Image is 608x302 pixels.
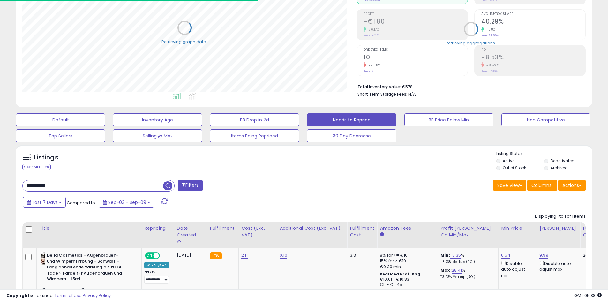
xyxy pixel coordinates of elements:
div: Clear All Filters [22,164,51,170]
div: Repricing [144,225,171,232]
button: Selling @ Max [113,129,202,142]
div: [DATE] [177,252,202,258]
div: Min Price [501,225,534,232]
a: 28.41 [452,267,462,274]
th: The percentage added to the cost of goods (COGS) that forms the calculator for Min & Max prices. [438,222,499,248]
div: €11 - €11.45 [380,282,433,288]
div: % [440,267,493,279]
span: Compared to: [67,200,96,206]
div: 3.31 [350,252,372,258]
div: Fulfillment [210,225,236,232]
b: Max: [440,267,452,273]
button: Items Being Repriced [210,129,299,142]
div: Amazon Fees [380,225,435,232]
a: -3.35 [450,252,461,259]
div: Date Created [177,225,205,238]
div: Preset: [144,269,169,284]
div: Fulfillment Cost [350,225,374,238]
span: ON [146,253,154,259]
label: Active [503,158,514,164]
a: 9.99 [539,252,548,259]
span: 2025-09-17 05:38 GMT [574,292,602,298]
div: Disable auto adjust max [539,260,575,272]
button: Actions [558,180,586,191]
a: B00Q8JQ9B6 [54,287,78,293]
label: Deactivated [551,158,574,164]
b: Reduced Prof. Rng. [380,271,422,277]
strong: Copyright [6,292,30,298]
p: 113.03% Markup (ROI) [440,275,493,279]
button: Last 7 Days [23,197,66,208]
a: Terms of Use [55,292,82,298]
div: Retrieving graph data.. [161,39,208,44]
div: seller snap | | [6,293,111,299]
a: Privacy Policy [83,292,111,298]
b: Delia Cosmetics - Augenbrauen- und Wimpernf?rbung - Schwarz - Lang anhaltende Wirkung bis zu 14 T... [47,252,124,284]
b: Min: [440,252,450,258]
div: [PERSON_NAME] [539,225,577,232]
button: BB Drop in 7d [210,113,299,126]
button: Top Sellers [16,129,105,142]
div: 8% for <= €10 [380,252,433,258]
button: Filters [178,180,203,191]
small: Amazon Fees. [380,232,384,237]
img: 41kuCBNnGRL._SL40_.jpg [41,252,45,265]
div: Cost (Exc. VAT) [241,225,274,238]
div: Profit [PERSON_NAME] on Min/Max [440,225,496,238]
small: FBA [210,252,222,259]
span: Sep-03 - Sep-09 [108,199,146,205]
div: Title [39,225,139,232]
div: Disable auto adjust min [501,260,532,278]
button: 30 Day Decrease [307,129,396,142]
div: €10.01 - €10.83 [380,277,433,282]
a: 2.11 [241,252,248,259]
p: -8.73% Markup (ROI) [440,260,493,264]
button: Inventory Age [113,113,202,126]
div: 268 [583,252,603,258]
button: Columns [527,180,557,191]
button: Save View [493,180,526,191]
span: Last 7 Days [33,199,58,205]
a: 6.54 [501,252,510,259]
button: Non Competitive [501,113,590,126]
span: Columns [531,182,552,189]
div: 15% for > €10 [380,258,433,264]
div: Retrieving aggregations.. [446,40,497,46]
div: €0.30 min [380,264,433,270]
label: Archived [551,165,568,171]
button: BB Price Below Min [404,113,493,126]
h5: Listings [34,153,58,162]
div: Fulfillable Quantity [583,225,605,238]
div: Displaying 1 to 1 of 1 items [535,213,586,220]
button: Sep-03 - Sep-09 [99,197,154,208]
span: OFF [159,253,169,259]
button: Needs to Reprice [307,113,396,126]
a: 0.10 [280,252,287,259]
div: % [440,252,493,264]
div: Win BuyBox * [144,262,169,268]
span: | SKU: Delia Cosmetics HENNA ZEL 1.0 CZARNA [41,287,135,297]
label: Out of Stock [503,165,526,171]
button: Default [16,113,105,126]
div: Additional Cost (Exc. VAT) [280,225,344,232]
p: Listing States: [496,151,592,157]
